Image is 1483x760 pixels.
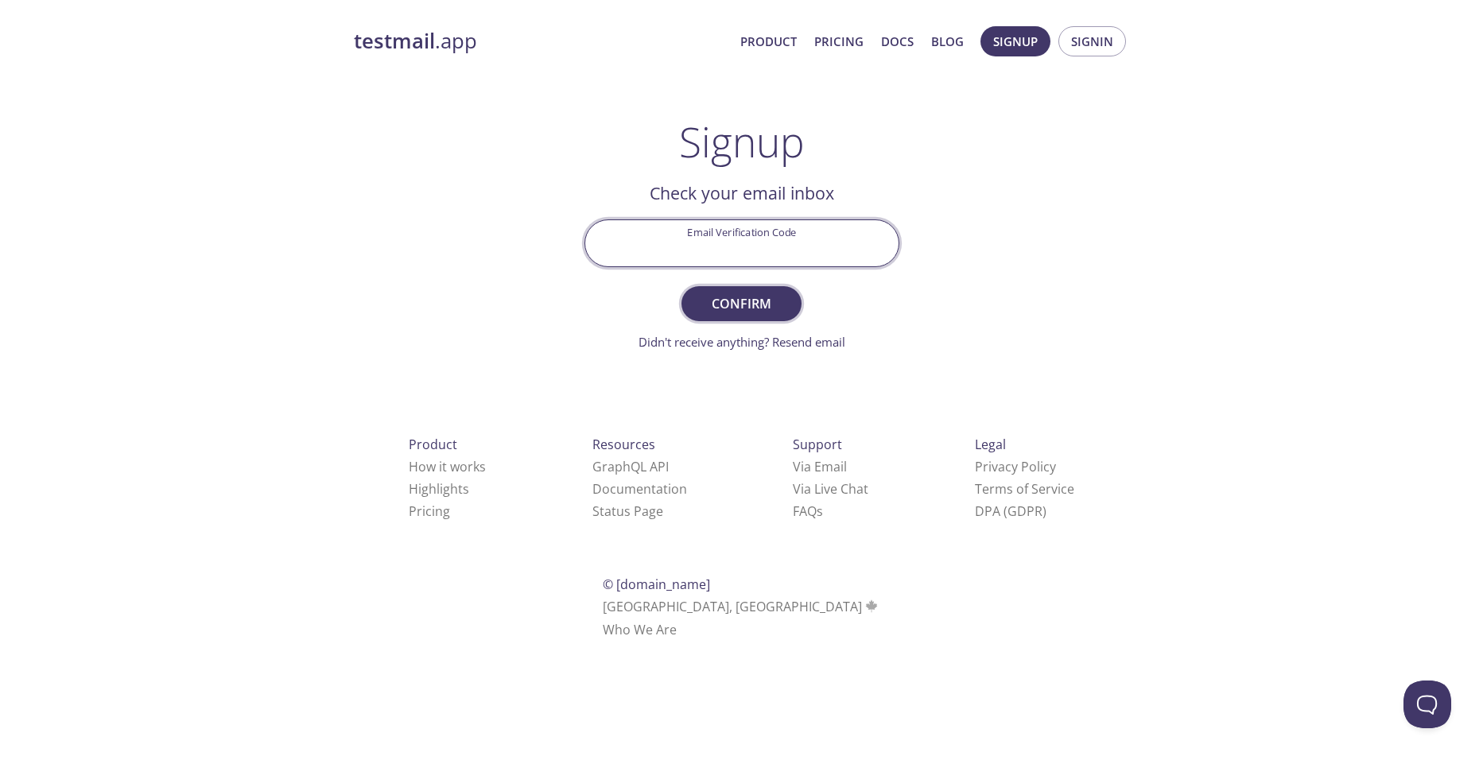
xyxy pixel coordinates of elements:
[793,458,847,475] a: Via Email
[592,458,669,475] a: GraphQL API
[793,436,842,453] span: Support
[975,480,1074,498] a: Terms of Service
[603,598,880,615] span: [GEOGRAPHIC_DATA], [GEOGRAPHIC_DATA]
[592,480,687,498] a: Documentation
[975,458,1056,475] a: Privacy Policy
[699,293,783,315] span: Confirm
[409,458,486,475] a: How it works
[975,436,1006,453] span: Legal
[1058,26,1126,56] button: Signin
[793,480,868,498] a: Via Live Chat
[639,334,845,350] a: Didn't receive anything? Resend email
[1071,31,1113,52] span: Signin
[603,621,677,638] a: Who We Are
[679,118,805,165] h1: Signup
[681,286,801,321] button: Confirm
[584,180,899,207] h2: Check your email inbox
[993,31,1038,52] span: Signup
[409,436,457,453] span: Product
[975,502,1046,520] a: DPA (GDPR)
[603,576,710,593] span: © [DOMAIN_NAME]
[1403,681,1451,728] iframe: Help Scout Beacon - Open
[881,31,914,52] a: Docs
[354,27,435,55] strong: testmail
[740,31,797,52] a: Product
[814,31,864,52] a: Pricing
[793,502,823,520] a: FAQ
[409,502,450,520] a: Pricing
[409,480,469,498] a: Highlights
[592,502,663,520] a: Status Page
[354,28,728,55] a: testmail.app
[980,26,1050,56] button: Signup
[931,31,964,52] a: Blog
[592,436,655,453] span: Resources
[817,502,823,520] span: s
